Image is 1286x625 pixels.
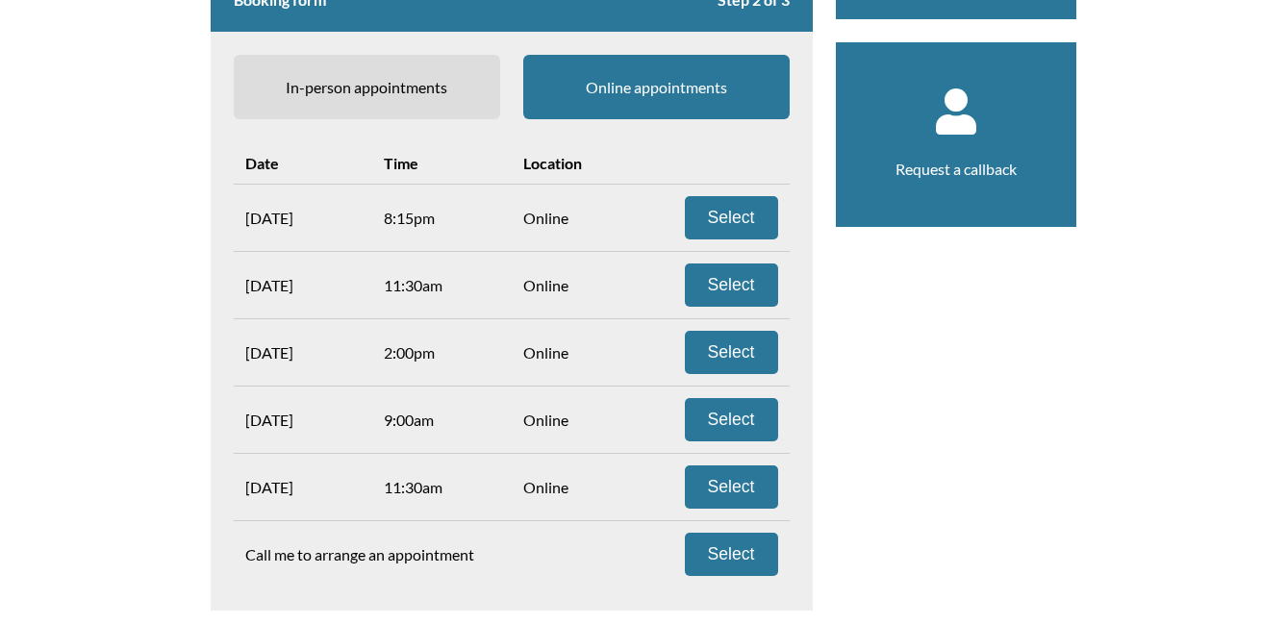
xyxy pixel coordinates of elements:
div: 11:30am [372,264,512,306]
div: Online [512,399,651,440]
div: Online [512,332,651,373]
div: Online [512,466,651,508]
div: Online [512,264,651,306]
div: [DATE] [234,399,373,440]
button: Select callback [685,533,778,576]
div: Date [234,142,373,184]
div: Online [512,197,651,238]
span: In-person appointments [234,55,500,119]
div: 11:30am [372,466,512,508]
button: Select Sat 27 Sep 11:30am online [685,465,778,509]
button: Select Fri 26 Sep 11:30am online [685,263,778,307]
div: 9:00am [372,399,512,440]
a: Request a callback [895,160,1017,178]
div: Call me to arrange an appointment [234,534,651,575]
div: [DATE] [234,466,373,508]
div: Time [372,142,512,184]
div: [DATE] [234,264,373,306]
div: 8:15pm [372,197,512,238]
div: [DATE] [234,332,373,373]
span: Online appointments [523,55,790,119]
button: Select Fri 26 Sep 2:00pm online [685,331,778,374]
div: 2:00pm [372,332,512,373]
div: [DATE] [234,197,373,238]
button: Select Sat 27 Sep 9:00am online [685,398,778,441]
button: Select Wed 24 Sep 8:15pm online [685,196,778,239]
div: Location [512,142,651,184]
